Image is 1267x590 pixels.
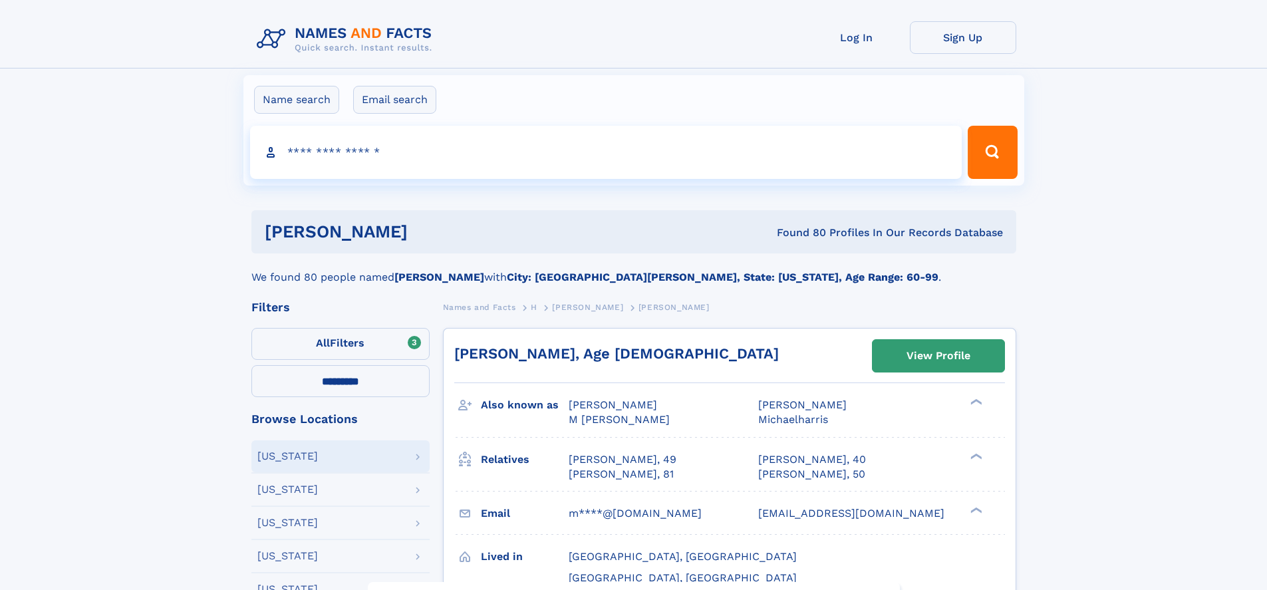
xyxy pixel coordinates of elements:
b: [PERSON_NAME] [394,271,484,283]
span: [GEOGRAPHIC_DATA], [GEOGRAPHIC_DATA] [569,571,797,584]
a: [PERSON_NAME], 40 [758,452,866,467]
h3: Also known as [481,394,569,416]
label: Filters [251,328,430,360]
span: [PERSON_NAME] [569,398,657,411]
a: [PERSON_NAME], 49 [569,452,676,467]
a: [PERSON_NAME] [552,299,623,315]
a: Log In [803,21,910,54]
div: Filters [251,301,430,313]
div: View Profile [907,341,970,371]
a: H [531,299,537,315]
div: [US_STATE] [257,517,318,528]
div: ❯ [967,398,983,406]
a: View Profile [873,340,1004,372]
label: Name search [254,86,339,114]
a: Names and Facts [443,299,516,315]
a: [PERSON_NAME], Age [DEMOGRAPHIC_DATA] [454,345,779,362]
b: City: [GEOGRAPHIC_DATA][PERSON_NAME], State: [US_STATE], Age Range: 60-99 [507,271,938,283]
img: Logo Names and Facts [251,21,443,57]
div: ❯ [967,506,983,514]
span: [EMAIL_ADDRESS][DOMAIN_NAME] [758,507,944,519]
label: Email search [353,86,436,114]
a: Sign Up [910,21,1016,54]
span: [PERSON_NAME] [758,398,847,411]
span: H [531,303,537,312]
a: [PERSON_NAME], 81 [569,467,674,482]
div: We found 80 people named with . [251,253,1016,285]
span: Michaelharris [758,413,828,426]
input: search input [250,126,962,179]
h3: Lived in [481,545,569,568]
span: All [316,337,330,349]
span: M [PERSON_NAME] [569,413,670,426]
h3: Relatives [481,448,569,471]
button: Search Button [968,126,1017,179]
div: [US_STATE] [257,451,318,462]
div: Found 80 Profiles In Our Records Database [592,225,1003,240]
div: ❯ [967,452,983,460]
div: Browse Locations [251,413,430,425]
div: [US_STATE] [257,551,318,561]
span: [GEOGRAPHIC_DATA], [GEOGRAPHIC_DATA] [569,550,797,563]
div: [US_STATE] [257,484,318,495]
a: [PERSON_NAME], 50 [758,467,865,482]
h3: Email [481,502,569,525]
span: [PERSON_NAME] [552,303,623,312]
span: [PERSON_NAME] [638,303,710,312]
h1: [PERSON_NAME] [265,223,593,240]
